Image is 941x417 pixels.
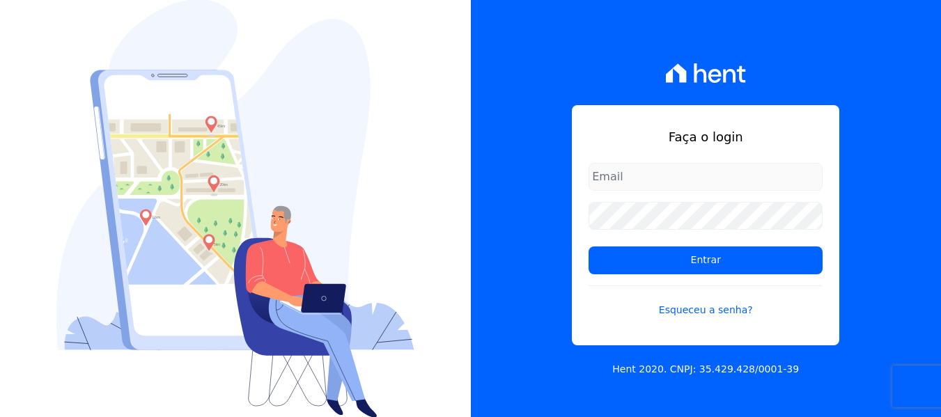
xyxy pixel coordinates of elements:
h1: Faça o login [589,127,823,146]
a: Esqueceu a senha? [589,285,823,317]
input: Email [589,163,823,191]
p: Hent 2020. CNPJ: 35.429.428/0001-39 [612,362,799,377]
input: Entrar [589,246,823,274]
